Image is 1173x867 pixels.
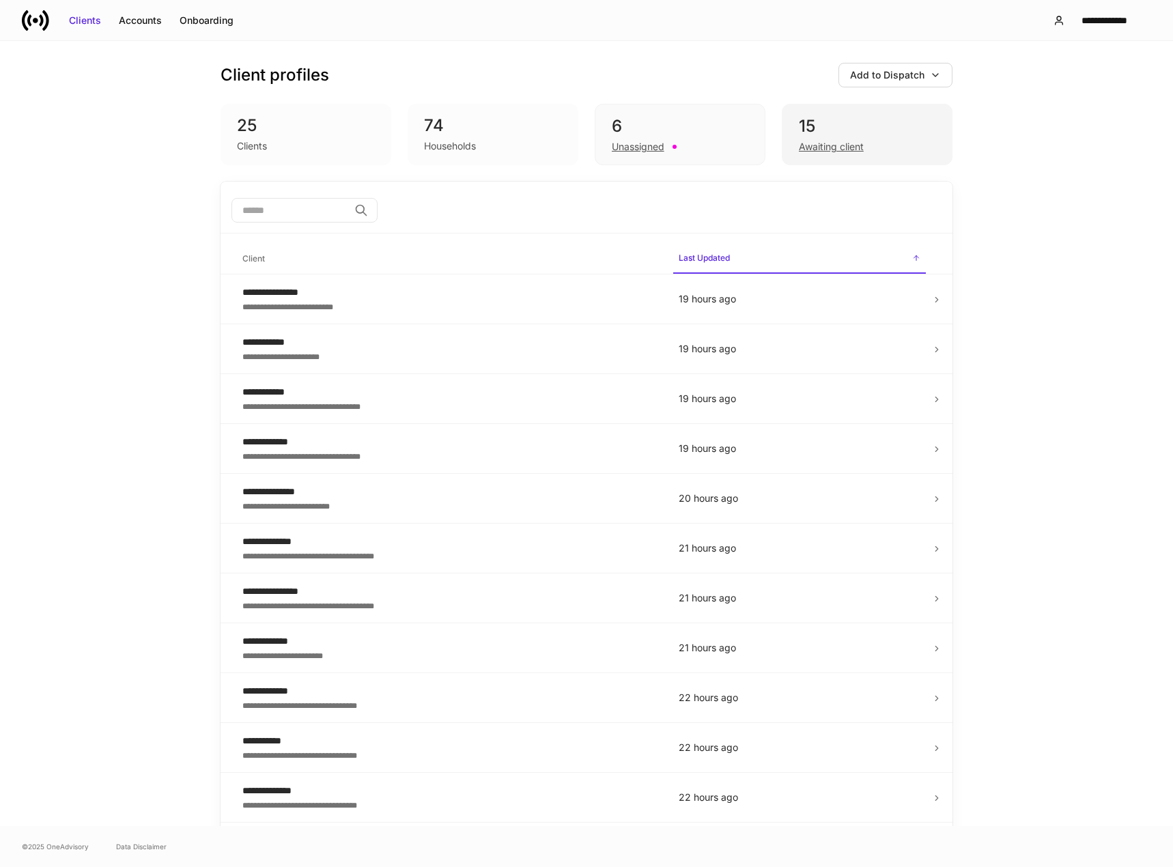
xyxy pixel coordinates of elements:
[679,791,920,804] p: 22 hours ago
[424,139,476,153] div: Households
[595,104,765,165] div: 6Unassigned
[799,140,864,154] div: Awaiting client
[838,63,952,87] button: Add to Dispatch
[237,139,267,153] div: Clients
[60,10,110,31] button: Clients
[69,14,101,27] div: Clients
[116,841,167,852] a: Data Disclaimer
[612,115,748,137] div: 6
[679,342,920,356] p: 19 hours ago
[171,10,242,31] button: Onboarding
[673,244,926,274] span: Last Updated
[850,68,924,82] div: Add to Dispatch
[679,591,920,605] p: 21 hours ago
[242,252,265,265] h6: Client
[679,392,920,406] p: 19 hours ago
[119,14,162,27] div: Accounts
[22,841,89,852] span: © 2025 OneAdvisory
[110,10,171,31] button: Accounts
[679,292,920,306] p: 19 hours ago
[679,442,920,455] p: 19 hours ago
[679,541,920,555] p: 21 hours ago
[180,14,234,27] div: Onboarding
[679,251,730,264] h6: Last Updated
[237,245,662,273] span: Client
[679,741,920,754] p: 22 hours ago
[799,115,935,137] div: 15
[221,64,329,86] h3: Client profiles
[237,115,375,137] div: 25
[782,104,952,165] div: 15Awaiting client
[679,691,920,705] p: 22 hours ago
[679,492,920,505] p: 20 hours ago
[612,140,664,154] div: Unassigned
[424,115,562,137] div: 74
[679,641,920,655] p: 21 hours ago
